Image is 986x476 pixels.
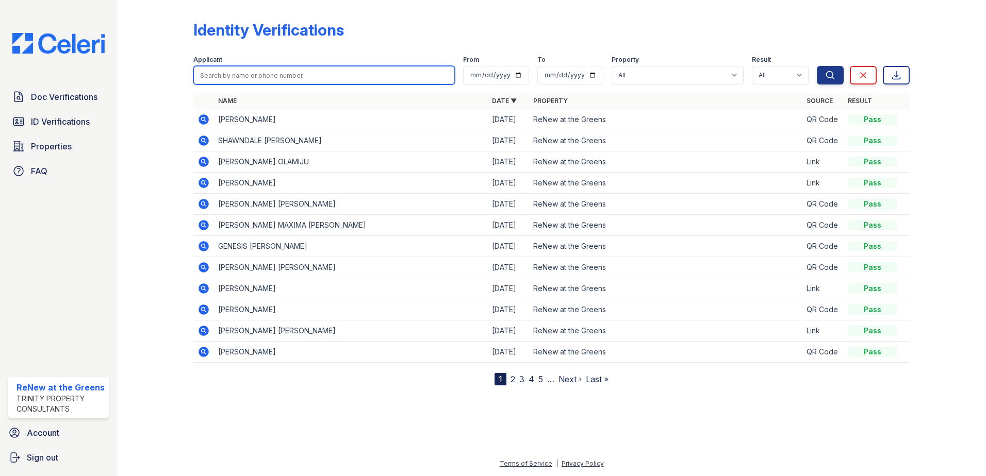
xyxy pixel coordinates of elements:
[848,97,872,105] a: Result
[214,342,488,363] td: [PERSON_NAME]
[802,236,844,257] td: QR Code
[27,451,58,464] span: Sign out
[488,173,529,194] td: [DATE]
[500,460,552,467] a: Terms of Service
[214,236,488,257] td: GENESIS [PERSON_NAME]
[214,194,488,215] td: [PERSON_NAME] [PERSON_NAME]
[214,320,488,342] td: [PERSON_NAME] [PERSON_NAME]
[802,299,844,320] td: QR Code
[529,236,803,257] td: ReNew at the Greens
[214,278,488,299] td: [PERSON_NAME]
[4,447,113,468] a: Sign out
[214,130,488,151] td: SHAWNDALE [PERSON_NAME]
[463,56,479,64] label: From
[848,241,897,251] div: Pass
[529,194,803,215] td: ReNew at the Greens
[214,109,488,130] td: [PERSON_NAME]
[848,283,897,294] div: Pass
[529,173,803,194] td: ReNew at the Greens
[752,56,771,64] label: Result
[488,130,529,151] td: [DATE]
[586,374,609,384] a: Last »
[529,342,803,363] td: ReNew at the Greens
[807,97,833,105] a: Source
[848,304,897,315] div: Pass
[17,381,105,394] div: ReNew at the Greens
[8,87,109,107] a: Doc Verifications
[193,66,455,84] input: Search by name or phone number
[848,347,897,357] div: Pass
[214,215,488,236] td: [PERSON_NAME] MAXIMA [PERSON_NAME]
[848,220,897,230] div: Pass
[547,373,554,385] span: …
[488,278,529,299] td: [DATE]
[488,236,529,257] td: [DATE]
[488,215,529,236] td: [DATE]
[8,161,109,181] a: FAQ
[488,151,529,173] td: [DATE]
[4,422,113,443] a: Account
[218,97,237,105] a: Name
[488,299,529,320] td: [DATE]
[17,394,105,414] div: Trinity Property Consultants
[529,109,803,130] td: ReNew at the Greens
[802,109,844,130] td: QR Code
[612,56,639,64] label: Property
[538,374,543,384] a: 5
[802,151,844,173] td: Link
[214,299,488,320] td: [PERSON_NAME]
[492,97,517,105] a: Date ▼
[4,33,113,54] img: CE_Logo_Blue-a8612792a0a2168367f1c8372b55b34899dd931a85d93a1a3d3e32e68fde9ad4.png
[802,215,844,236] td: QR Code
[802,342,844,363] td: QR Code
[802,320,844,342] td: Link
[848,157,897,167] div: Pass
[488,342,529,363] td: [DATE]
[848,326,897,336] div: Pass
[533,97,568,105] a: Property
[529,299,803,320] td: ReNew at the Greens
[529,215,803,236] td: ReNew at the Greens
[802,194,844,215] td: QR Code
[488,109,529,130] td: [DATE]
[193,21,344,39] div: Identity Verifications
[529,257,803,278] td: ReNew at the Greens
[848,262,897,273] div: Pass
[8,111,109,132] a: ID Verifications
[802,257,844,278] td: QR Code
[529,320,803,342] td: ReNew at the Greens
[556,460,558,467] div: |
[31,91,97,103] span: Doc Verifications
[802,278,844,299] td: Link
[31,140,72,152] span: Properties
[488,194,529,215] td: [DATE]
[529,151,803,173] td: ReNew at the Greens
[511,374,515,384] a: 2
[519,374,524,384] a: 3
[8,136,109,157] a: Properties
[214,151,488,173] td: [PERSON_NAME] OLAMIJU
[488,320,529,342] td: [DATE]
[529,374,534,384] a: 4
[562,460,604,467] a: Privacy Policy
[488,257,529,278] td: [DATE]
[558,374,582,384] a: Next ›
[31,165,47,177] span: FAQ
[802,173,844,194] td: Link
[27,427,59,439] span: Account
[537,56,546,64] label: To
[802,130,844,151] td: QR Code
[529,278,803,299] td: ReNew at the Greens
[495,373,506,385] div: 1
[848,199,897,209] div: Pass
[214,173,488,194] td: [PERSON_NAME]
[848,114,897,125] div: Pass
[529,130,803,151] td: ReNew at the Greens
[848,135,897,146] div: Pass
[193,56,222,64] label: Applicant
[214,257,488,278] td: [PERSON_NAME] [PERSON_NAME]
[848,178,897,188] div: Pass
[31,115,90,128] span: ID Verifications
